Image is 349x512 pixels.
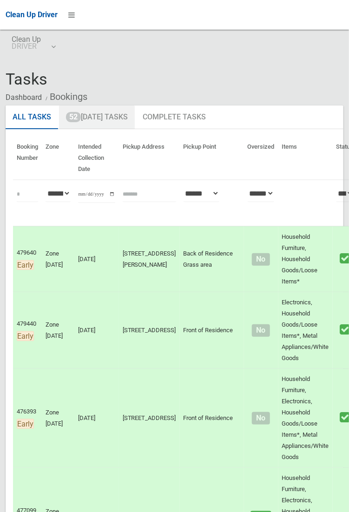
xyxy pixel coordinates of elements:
[119,137,180,180] th: Pickup Address
[278,292,333,369] td: Electronics, Household Goods/Loose Items*, Metal Appliances/White Goods
[6,93,42,102] a: Dashboard
[180,292,244,369] td: Front of Residence
[252,324,270,337] span: No
[66,112,81,122] span: 52
[6,70,47,88] span: Tasks
[59,105,135,130] a: 52[DATE] Tasks
[17,260,34,270] span: Early
[74,226,119,292] td: [DATE]
[180,369,244,468] td: Front of Residence
[180,226,244,292] td: Back of Residence Grass area
[252,253,270,266] span: No
[119,226,180,292] td: [STREET_ADDRESS][PERSON_NAME]
[17,419,34,429] span: Early
[12,36,55,50] span: Clean Up
[244,137,278,180] th: Oversized
[17,331,34,341] span: Early
[252,412,270,425] span: No
[13,137,42,180] th: Booking Number
[119,369,180,468] td: [STREET_ADDRESS]
[74,137,119,180] th: Intended Collection Date
[13,369,42,468] td: 476393
[6,105,58,130] a: All Tasks
[42,292,74,369] td: Zone [DATE]
[119,292,180,369] td: [STREET_ADDRESS]
[248,414,275,422] h4: Normal sized
[248,256,275,263] h4: Normal sized
[13,226,42,292] td: 479640
[136,105,213,130] a: Complete Tasks
[74,292,119,369] td: [DATE]
[6,10,58,19] span: Clean Up Driver
[12,43,41,50] small: DRIVER
[42,369,74,468] td: Zone [DATE]
[278,226,333,292] td: Household Furniture, Household Goods/Loose Items*
[248,327,275,335] h4: Normal sized
[180,137,244,180] th: Pickup Point
[42,226,74,292] td: Zone [DATE]
[74,369,119,468] td: [DATE]
[278,137,333,180] th: Items
[43,88,87,105] li: Bookings
[13,292,42,369] td: 479440
[6,30,61,59] a: Clean UpDRIVER
[278,369,333,468] td: Household Furniture, Electronics, Household Goods/Loose Items*, Metal Appliances/White Goods
[6,8,58,22] a: Clean Up Driver
[42,137,74,180] th: Zone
